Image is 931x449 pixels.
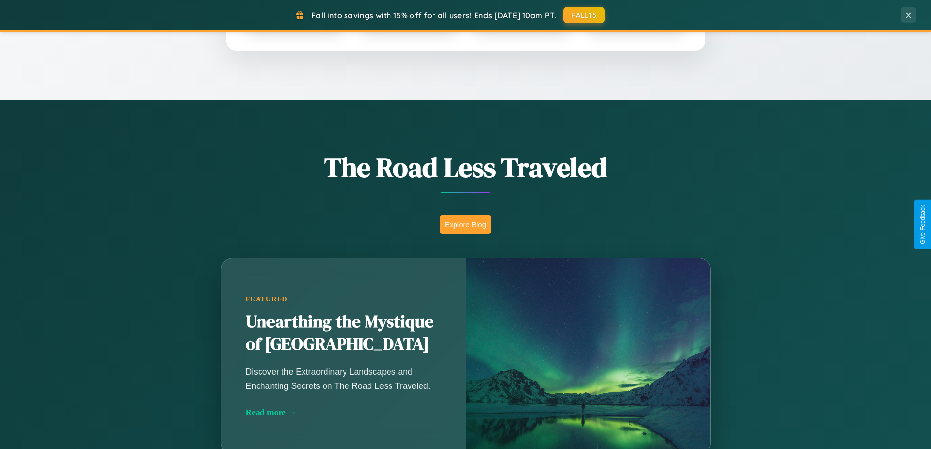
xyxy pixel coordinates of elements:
div: Read more → [246,407,441,418]
h2: Unearthing the Mystique of [GEOGRAPHIC_DATA] [246,311,441,356]
div: Give Feedback [919,205,926,244]
p: Discover the Extraordinary Landscapes and Enchanting Secrets on The Road Less Traveled. [246,365,441,392]
h1: The Road Less Traveled [173,149,759,186]
button: Explore Blog [440,215,491,234]
div: Featured [246,295,441,303]
span: Fall into savings with 15% off for all users! Ends [DATE] 10am PT. [311,10,556,20]
button: FALL15 [563,7,605,23]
